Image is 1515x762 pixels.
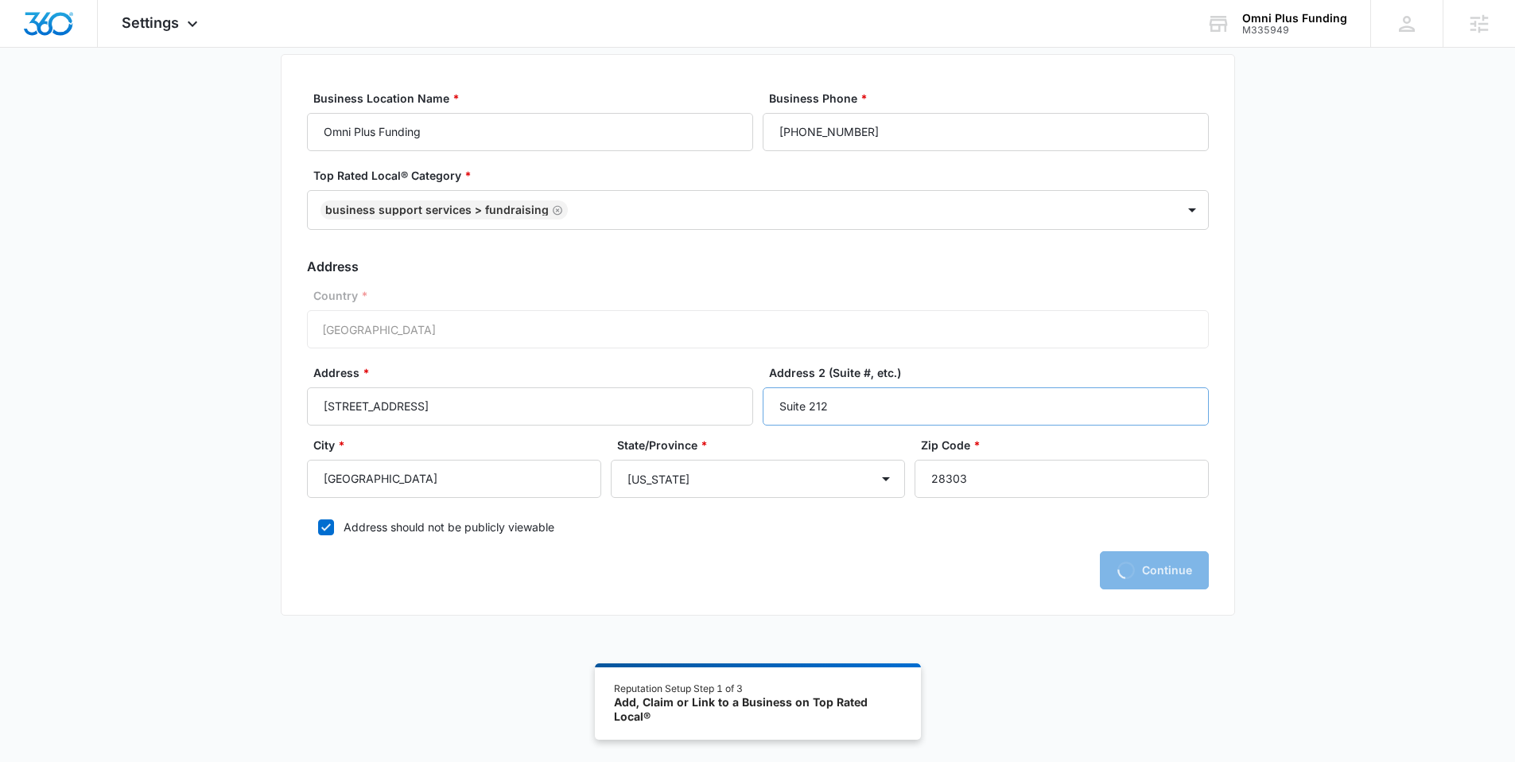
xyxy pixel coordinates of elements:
div: Reputation Setup Step 1 of 3 [614,682,901,696]
label: Address should not be publicly viewable [307,519,1209,535]
div: Add, Claim or Link to a Business on Top Rated Local® [614,695,901,723]
label: Address 2 (Suite #, etc.) [769,364,1215,381]
label: Country [313,287,1215,304]
label: Address [313,364,759,381]
div: account name [1242,12,1347,25]
label: Zip Code [921,437,1215,453]
div: Business Support Services > Fundraising [325,204,549,216]
label: City [313,437,608,453]
label: Business Location Name [313,90,759,107]
h3: Address [307,257,1209,276]
div: Remove Business Support Services > Fundraising [549,204,563,216]
label: Top Rated Local® Category [313,167,1215,184]
div: account id [1242,25,1347,36]
span: Settings [122,14,179,31]
label: State/Province [617,437,911,453]
label: Business Phone [769,90,1215,107]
